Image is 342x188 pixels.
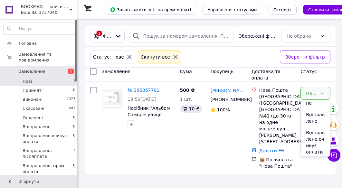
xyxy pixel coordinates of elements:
[209,95,242,104] div: [PHONE_NUMBER]
[280,51,330,63] button: Зберегти фільтр
[92,53,125,61] div: Статус: Нове
[102,69,130,74] span: Замовлення
[21,10,77,15] div: Ваш ID: 3737040
[259,93,295,145] div: [GEOGRAPHIC_DATA] ([GEOGRAPHIC_DATA], [GEOGRAPHIC_DATA].), №41 (до 30 кг на одне місце): вул. [PE...
[252,69,280,80] span: Доставка та оплата
[274,7,292,12] span: Експорт
[102,89,122,105] img: Фото товару
[19,41,37,46] span: Головна
[301,109,330,127] li: Відправлене
[217,107,230,112] span: 100%
[23,133,73,145] span: Відправлене,очикує оплати
[306,90,317,97] div: Нове
[69,106,75,111] span: 441
[102,87,122,108] a: Фото товару
[128,88,159,93] a: № 366357701
[300,69,317,74] span: Статус
[110,7,191,13] span: Завантажити звіт по пром-оплаті
[180,105,202,113] div: 10 ₴
[68,69,74,74] span: 1
[180,97,193,102] span: 1 шт.
[23,163,73,174] span: Відправлено, пром-оплата
[128,106,170,124] a: Посібник "Альбом Саморегуляції". [PERSON_NAME]
[73,124,75,130] span: 0
[23,124,51,130] span: Відправлене
[66,97,75,102] span: 2077
[211,69,233,74] span: Покупець
[259,148,285,153] a: Додати ЕН
[301,127,330,158] li: Відправлене,очикує оплати
[285,53,325,61] span: Зберегти фільтр
[139,53,171,61] div: Cкинути все
[259,87,295,93] div: Нова Пошта
[105,5,196,14] button: Завантажити звіт по пром-оплаті
[23,79,32,84] span: Нові
[23,97,43,102] span: Виконані
[208,7,257,12] span: Управління статусами
[259,156,295,169] div: 📦 Післяплата "Нова Пошта"
[73,88,75,93] span: 0
[211,87,246,94] a: [PERSON_NAME]
[73,133,75,145] span: 0
[287,33,317,40] div: Не обрано
[73,163,75,174] span: 0
[73,79,75,84] span: 1
[103,33,112,39] span: Фільтри
[128,97,156,102] span: 19:59[DATE]
[269,5,297,14] button: Експорт
[21,4,69,10] span: BOOKMAG — книги з психології та саморозвитку
[23,106,44,111] span: Скасовані
[180,69,192,74] span: Cума
[130,30,234,42] input: Пошук за номером замовлення, ПІБ покупця, номером телефону, Email, номером накладної
[328,149,340,162] button: Чат з покупцем
[23,88,43,93] span: Прийняті
[180,88,195,93] span: 500 ₴
[19,52,77,63] span: Замовлення та повідомлення
[73,115,75,121] span: 0
[23,115,43,121] span: Оплачені
[19,69,45,74] span: Замовлення
[23,148,73,159] span: Відправлено, післяплата
[73,148,75,159] span: 1
[4,23,76,34] input: Пошук
[203,5,262,14] button: Управління статусами
[239,33,276,39] span: Збережені фільтри:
